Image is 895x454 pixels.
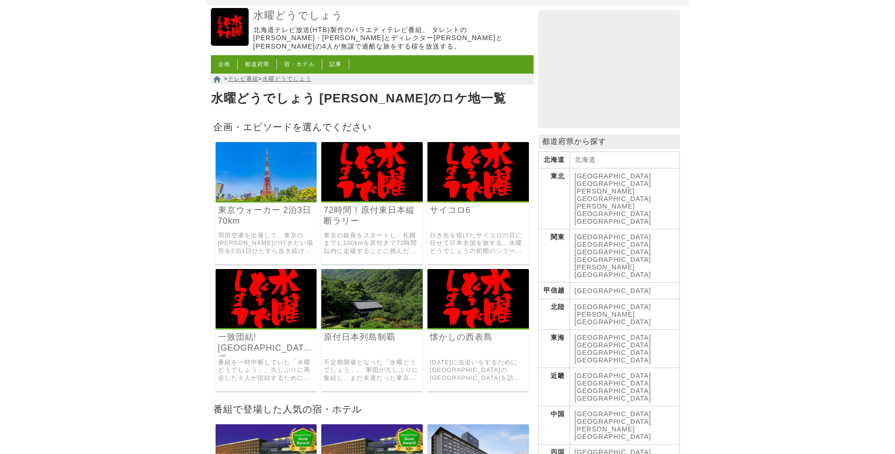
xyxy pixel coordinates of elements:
[575,356,652,364] a: [GEOGRAPHIC_DATA]
[218,205,315,227] a: 東京ウォーカー 2泊3日70km
[575,334,652,341] a: [GEOGRAPHIC_DATA]
[329,61,342,67] a: 記事
[575,311,652,326] a: [PERSON_NAME][GEOGRAPHIC_DATA]
[216,269,317,328] img: 水曜どうでしょう 一致団結!リヤカーで喜界島一周
[218,332,315,353] a: 一致団結![GEOGRAPHIC_DATA]で[GEOGRAPHIC_DATA]一周
[211,401,534,417] h2: 番組で登場した人気の宿・ホテル
[575,233,652,241] a: [GEOGRAPHIC_DATA]
[430,359,527,382] a: [DATE]に虫追いをするために[GEOGRAPHIC_DATA]の[GEOGRAPHIC_DATA]を訪れた際に、現地ガイドのロビンソンに振り回されまくったどうでしょう軍団。 そんな[PERS...
[284,61,315,67] a: 宿・ホテル
[427,321,529,329] a: 水曜どうでしょう 懐かしの西表島
[575,248,652,256] a: [GEOGRAPHIC_DATA]
[218,359,315,382] a: 番組を一時中断していた「水曜どうでしょう」。久しぶりに再会した４人が団結するために[GEOGRAPHIC_DATA]を一周して輪を描いた企画。
[575,425,652,440] a: [PERSON_NAME][GEOGRAPHIC_DATA]
[324,205,420,227] a: 72時間！原付東日本縦断ラリー
[253,26,531,50] p: 北海道テレビ放送(HTB)製作のバラエティテレビ番組。 タレントの[PERSON_NAME]・[PERSON_NAME]とディレクター[PERSON_NAME]と[PERSON_NAME]の4人...
[211,74,534,84] nav: > >
[262,76,311,82] a: 水曜どうでしょう
[575,395,652,402] a: [GEOGRAPHIC_DATA]
[575,418,652,425] a: [GEOGRAPHIC_DATA]
[575,287,652,294] a: [GEOGRAPHIC_DATA]
[430,205,527,216] a: サイコロ6
[575,379,652,387] a: [GEOGRAPHIC_DATA]
[575,349,652,356] a: [GEOGRAPHIC_DATA]
[321,321,423,329] a: 水曜どうでしょう 原付日本列島制覇
[324,332,420,343] a: 原付日本列島制覇
[321,194,423,202] a: 水曜どうでしょう 72時間！原付東日本縦断ラリー
[211,8,249,46] img: 水曜どうでしょう
[324,232,420,255] a: 東京の銀座をスタートし、札幌まで1,100kmを原付きで72時間以内に走破することに挑んだ企画。
[430,232,527,255] a: 行き先を投げたサイコロの目に任せて日本全国を旅する、水曜どうでしょうの初期のシリーズ企画「サイコロの旅」の第六弾。
[538,368,569,406] th: 近畿
[575,387,652,395] a: [GEOGRAPHIC_DATA]
[575,156,596,163] a: 北海道
[538,406,569,445] th: 中国
[253,9,531,23] a: 水曜どうでしょう
[427,269,529,328] img: 水曜どうでしょう 懐かしの西表島
[538,330,569,368] th: 東海
[538,152,569,168] th: 北海道
[211,39,249,47] a: 水曜どうでしょう
[218,232,315,255] a: 羽田空港を出発して、東京の[PERSON_NAME]の行きたい場所を2泊3日ひたすら歩き続けて巡った過酷な企画。
[321,142,423,201] img: 水曜どうでしょう 72時間！原付東日本縦断ラリー
[430,332,527,343] a: 懐かしの西表島
[538,283,569,299] th: 甲信越
[575,202,652,218] a: [PERSON_NAME][GEOGRAPHIC_DATA]
[427,194,529,202] a: 水曜どうでしょう サイコロ6
[216,321,317,329] a: 水曜どうでしょう 一致団結!リヤカーで喜界島一周
[575,218,652,225] a: [GEOGRAPHIC_DATA]
[538,229,569,283] th: 関東
[575,187,652,202] a: [PERSON_NAME][GEOGRAPHIC_DATA]
[245,61,269,67] a: 都道府県
[575,172,652,180] a: [GEOGRAPHIC_DATA]
[216,194,317,202] a: 水曜どうでしょう 東京ウォーカー 2泊3日70km
[538,168,569,229] th: 東北
[324,359,420,382] a: 不定期開催となった「水曜どうでしょう」。 軍団が久しぶりに集結し、まだ未達だった東京〜[GEOGRAPHIC_DATA]までを原付で横断した原付企画。
[575,241,652,248] a: [GEOGRAPHIC_DATA]
[211,88,534,109] h1: 水曜どうでしょう [PERSON_NAME]のロケ地一覧
[216,142,317,201] img: 水曜どうでしょう 東京ウォーカー 2泊3日70km
[211,118,534,135] h2: 企画・エピソードを選んでください
[575,180,652,187] a: [GEOGRAPHIC_DATA]
[575,271,652,278] a: [GEOGRAPHIC_DATA]
[575,372,652,379] a: [GEOGRAPHIC_DATA]
[538,299,569,330] th: 北陸
[575,263,635,271] a: [PERSON_NAME]
[427,142,529,201] img: 水曜どうでしょう サイコロ6
[575,410,652,418] a: [GEOGRAPHIC_DATA]
[575,341,652,349] a: [GEOGRAPHIC_DATA]
[321,269,423,328] img: 水曜どうでしょう 原付日本列島制覇
[538,135,680,149] p: 都道府県から探す
[575,256,652,263] a: [GEOGRAPHIC_DATA]
[538,10,680,128] iframe: Advertisement
[218,61,230,67] a: 企画
[228,76,259,82] a: テレビ番組
[575,303,652,311] a: [GEOGRAPHIC_DATA]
